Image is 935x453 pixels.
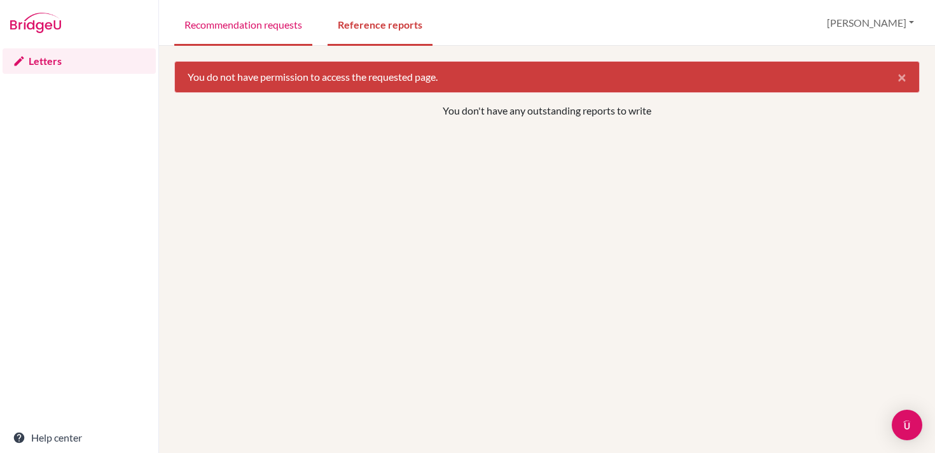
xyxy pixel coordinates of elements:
[246,103,848,118] p: You don't have any outstanding reports to write
[885,62,919,92] button: Close
[892,410,922,440] div: Open Intercom Messenger
[897,67,906,86] span: ×
[3,48,156,74] a: Letters
[174,61,920,93] div: You do not have permission to access the requested page.
[174,2,312,46] a: Recommendation requests
[3,425,156,450] a: Help center
[10,13,61,33] img: Bridge-U
[821,11,920,35] button: [PERSON_NAME]
[328,2,433,46] a: Reference reports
